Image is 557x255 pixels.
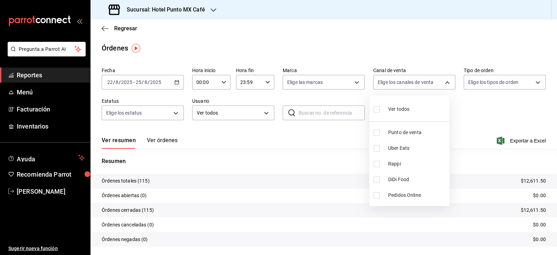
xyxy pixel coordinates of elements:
span: Pedidos Online [388,192,447,199]
span: Uber Eats [388,145,447,152]
span: Punto de venta [388,129,447,136]
img: Tooltip marker [132,44,140,53]
span: Ver todos [388,106,409,113]
span: Rappi [388,160,447,168]
span: DiDi Food [388,176,447,183]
